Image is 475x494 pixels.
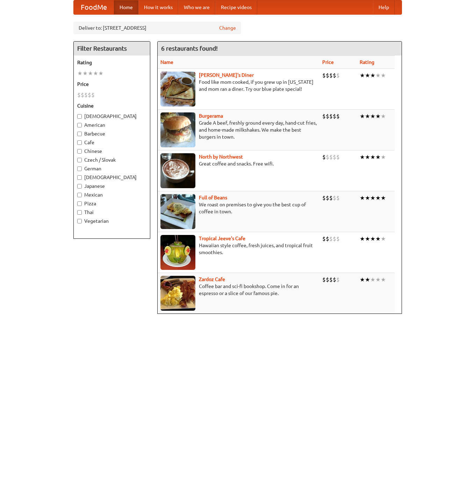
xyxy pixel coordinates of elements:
[77,139,146,146] label: Cafe
[74,0,114,14] a: FoodMe
[98,69,103,77] li: ★
[336,235,340,243] li: $
[77,184,82,189] input: Japanese
[326,112,329,120] li: $
[77,165,146,172] label: German
[381,153,386,161] li: ★
[326,276,329,283] li: $
[77,209,146,216] label: Thai
[370,72,375,79] li: ★
[88,91,91,99] li: $
[161,45,218,52] ng-pluralize: 6 restaurants found!
[160,72,195,106] img: sallys.jpg
[199,113,223,119] b: Burgerama
[336,153,340,161] li: $
[333,235,336,243] li: $
[77,210,82,215] input: Thai
[365,276,370,283] li: ★
[336,112,340,120] li: $
[74,42,150,56] h4: Filter Restaurants
[77,102,146,109] h5: Cuisine
[333,112,336,120] li: $
[370,112,375,120] li: ★
[326,194,329,202] li: $
[84,91,88,99] li: $
[360,276,365,283] li: ★
[199,72,254,78] a: [PERSON_NAME]'s Diner
[160,201,317,215] p: We roast on premises to give you the best cup of coffee in town.
[370,276,375,283] li: ★
[322,194,326,202] li: $
[326,72,329,79] li: $
[82,69,88,77] li: ★
[381,72,386,79] li: ★
[333,194,336,202] li: $
[360,194,365,202] li: ★
[160,59,173,65] a: Name
[322,112,326,120] li: $
[375,112,381,120] li: ★
[322,153,326,161] li: $
[77,156,146,163] label: Czech / Slovak
[329,276,333,283] li: $
[360,59,374,65] a: Rating
[77,158,82,162] input: Czech / Slovak
[81,91,84,99] li: $
[322,59,334,65] a: Price
[199,195,227,200] a: Full of Beans
[381,194,386,202] li: ★
[219,24,236,31] a: Change
[77,114,82,119] input: [DEMOGRAPHIC_DATA]
[329,235,333,243] li: $
[329,72,333,79] li: $
[333,276,336,283] li: $
[114,0,138,14] a: Home
[160,283,317,297] p: Coffee bar and sci-fi bookshop. Come in for an espresso or a slice of our famous pie.
[322,276,326,283] li: $
[360,112,365,120] li: ★
[326,153,329,161] li: $
[160,153,195,188] img: north.jpg
[329,112,333,120] li: $
[77,217,146,224] label: Vegetarian
[160,235,195,270] img: jeeves.jpg
[77,174,146,181] label: [DEMOGRAPHIC_DATA]
[326,235,329,243] li: $
[381,276,386,283] li: ★
[77,123,82,127] input: American
[333,72,336,79] li: $
[77,69,82,77] li: ★
[160,194,195,229] img: beans.jpg
[336,72,340,79] li: $
[322,72,326,79] li: $
[160,112,195,147] img: burgerama.jpg
[93,69,98,77] li: ★
[77,200,146,207] label: Pizza
[375,194,381,202] li: ★
[77,132,82,136] input: Barbecue
[381,112,386,120] li: ★
[360,72,365,79] li: ★
[77,148,146,155] label: Chinese
[77,149,82,154] input: Chinese
[77,175,82,180] input: [DEMOGRAPHIC_DATA]
[138,0,178,14] a: How it works
[375,153,381,161] li: ★
[199,154,243,160] a: North by Northwest
[381,235,386,243] li: ★
[199,277,225,282] a: Zardoz Cafe
[77,167,82,171] input: German
[77,183,146,190] label: Japanese
[77,59,146,66] h5: Rating
[365,72,370,79] li: ★
[77,140,82,145] input: Cafe
[336,276,340,283] li: $
[77,219,82,223] input: Vegetarian
[373,0,395,14] a: Help
[160,119,317,140] p: Grade A beef, freshly ground every day, hand-cut fries, and home-made milkshakes. We make the bes...
[375,235,381,243] li: ★
[336,194,340,202] li: $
